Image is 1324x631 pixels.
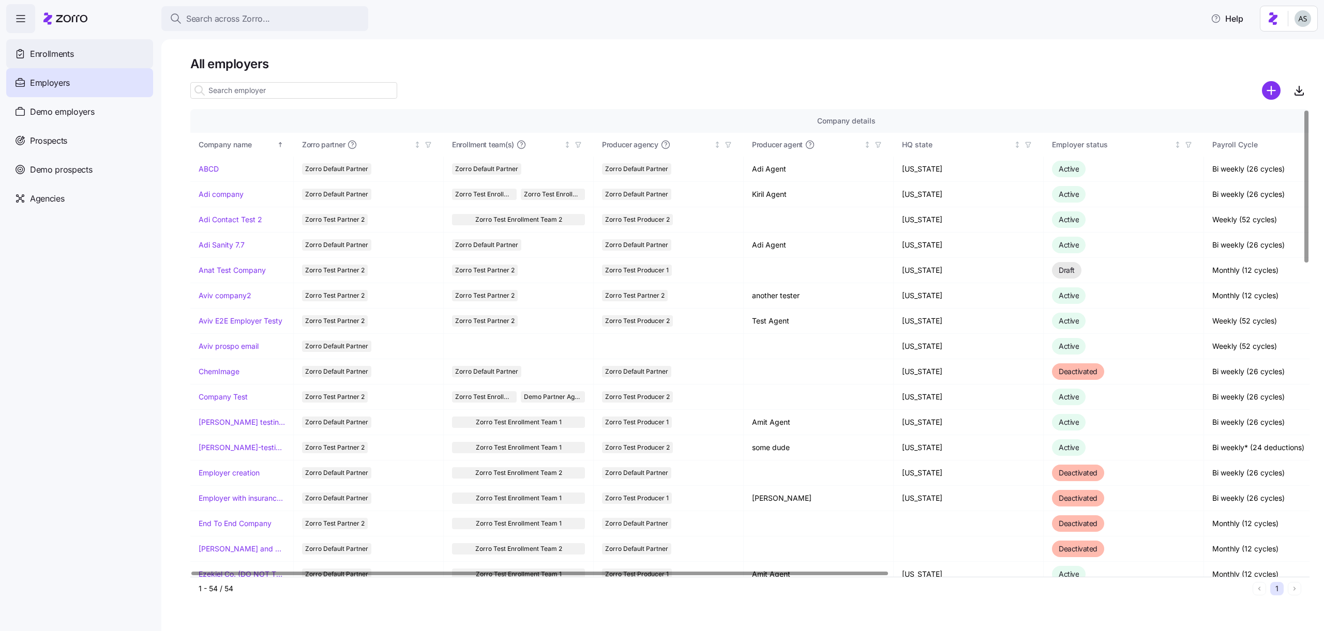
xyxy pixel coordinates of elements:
span: Zorro Default Partner [605,467,668,479]
span: Zorro Default Partner [455,163,518,175]
span: Zorro partner [302,140,345,150]
td: [US_STATE] [894,233,1044,258]
div: Not sorted [564,141,571,148]
a: [PERSON_NAME]-testing-payroll [199,442,285,453]
div: 1 - 54 / 54 [199,583,1248,594]
span: Active [1059,342,1079,350]
span: Zorro Test Partner 2 [455,290,515,301]
a: ABCD [199,164,219,174]
button: Help [1202,8,1252,29]
a: Demo employers [6,97,153,126]
td: [US_STATE] [894,309,1044,334]
svg: add icon [1262,81,1281,100]
img: c4d3a52e2a848ea5f7eb308790fba1e4 [1295,10,1311,27]
span: Zorro Test Partner 2 [305,391,365,403]
span: Deactivated [1059,544,1097,553]
span: Zorro Default Partner [305,163,368,175]
td: [US_STATE] [894,435,1044,460]
span: Zorro Test Enrollment Team 2 [455,189,514,200]
a: Company Test [199,392,248,402]
button: Next page [1288,582,1301,595]
td: another tester [744,283,894,309]
span: Zorro Test Partner 2 [455,265,515,276]
span: Active [1059,316,1079,325]
span: Zorro Test Enrollment Team 2 [455,391,514,403]
th: Zorro partnerNot sorted [294,133,444,157]
a: Demo prospects [6,155,153,184]
span: Zorro Test Partner 2 [305,290,365,301]
td: Test Agent [744,309,894,334]
span: Zorro Default Partner [605,518,668,529]
td: [US_STATE] [894,258,1044,283]
a: ChemImage [199,366,239,377]
a: [PERSON_NAME] testing recording [199,417,285,427]
td: Amit Agent [744,562,894,587]
span: Active [1059,291,1079,300]
span: Zorro Test Enrollment Team 1 [476,442,562,453]
span: Deactivated [1059,468,1097,477]
span: Zorro Test Producer 1 [605,568,669,580]
span: Zorro Test Producer 2 [605,214,670,225]
span: Zorro Test Enrollment Team 1 [476,417,562,428]
span: Zorro Test Enrollment Team 1 [476,518,562,529]
th: Producer agencyNot sorted [594,133,744,157]
td: [US_STATE] [894,384,1044,410]
a: Anat Test Company [199,265,266,275]
td: Adi Agent [744,157,894,182]
span: Producer agent [752,140,803,150]
span: Zorro Test Enrollment Team 1 [524,189,582,200]
th: Employer statusNot sorted [1044,133,1204,157]
span: Employers [30,76,70,89]
span: Active [1059,190,1079,198]
span: Zorro Test Producer 1 [605,417,669,428]
span: Zorro Test Partner 2 [305,265,365,276]
button: 1 [1270,582,1284,595]
span: Zorro Default Partner [455,366,518,377]
span: Help [1211,12,1243,25]
a: Adi company [199,189,244,199]
a: Employers [6,68,153,97]
span: Active [1059,392,1079,401]
span: Zorro Default Partner [305,493,368,504]
span: Zorro Test Producer 2 [605,391,670,403]
span: Zorro Test Partner 2 [455,315,515,327]
span: Zorro Test Partner 2 [305,518,365,529]
td: [US_STATE] [894,207,1044,233]
span: Active [1059,240,1079,249]
span: Zorro Default Partner [305,568,368,580]
input: Search employer [190,82,397,99]
span: Zorro Test Partner 2 [305,315,365,327]
span: Zorro Default Partner [305,467,368,479]
span: Zorro Default Partner [605,189,668,200]
span: Active [1059,215,1079,224]
span: Agencies [30,192,64,205]
div: Not sorted [1174,141,1181,148]
div: Not sorted [414,141,421,148]
a: Aviv company2 [199,290,251,301]
a: Employer with insurance problems [199,493,285,503]
span: Demo Partner Agency [524,391,582,403]
span: Active [1059,570,1079,578]
span: Zorro Default Partner [605,366,668,377]
div: Company name [199,139,275,150]
td: [PERSON_NAME] [744,486,894,511]
a: Employer creation [199,468,260,478]
span: Producer agency [602,140,658,150]
span: Zorro Default Partner [305,341,368,352]
span: Zorro Test Producer 2 [605,442,670,453]
div: Employer status [1052,139,1172,150]
a: Agencies [6,184,153,213]
span: Zorro Test Producer 1 [605,493,669,504]
td: [US_STATE] [894,334,1044,359]
span: Zorro Test Enrollment Team 2 [475,543,562,555]
span: Enrollment team(s) [452,140,514,150]
a: Ezekiel Co. (DO NOT TOUCH) [199,569,285,579]
td: [US_STATE] [894,283,1044,309]
td: [US_STATE] [894,562,1044,587]
td: [US_STATE] [894,486,1044,511]
a: Adi Contact Test 2 [199,214,262,225]
h1: All employers [190,56,1310,72]
span: Zorro Test Partner 2 [305,442,365,453]
th: Enrollment team(s)Not sorted [444,133,594,157]
div: Not sorted [714,141,721,148]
